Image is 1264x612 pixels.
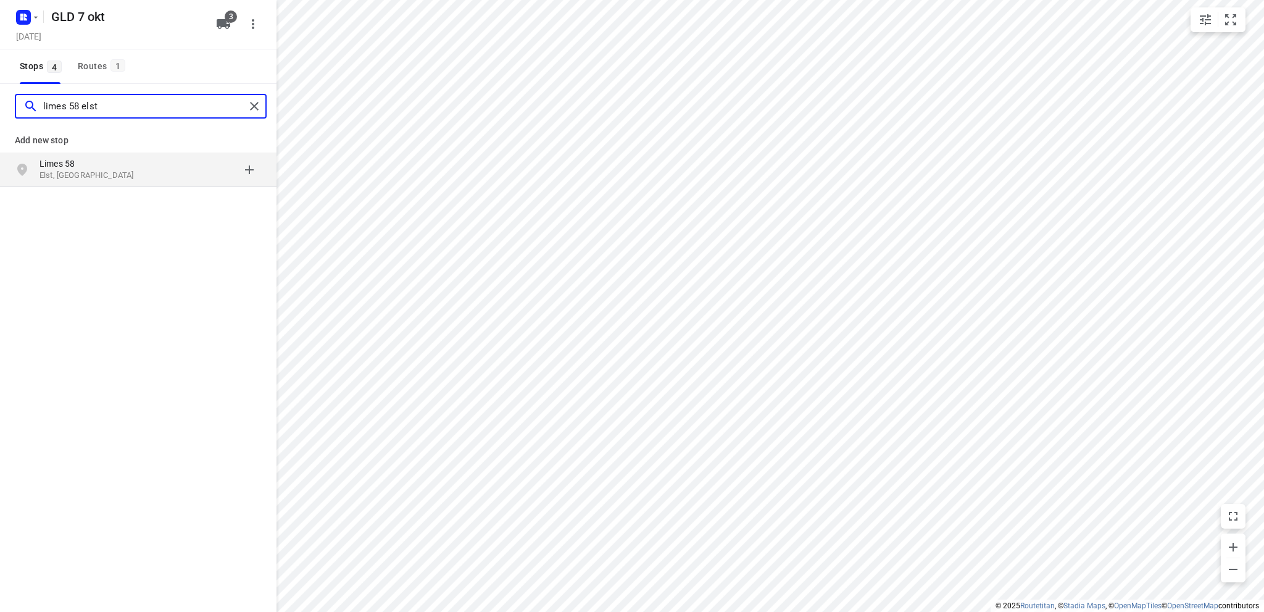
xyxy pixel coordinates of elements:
button: Fit zoom [1218,7,1243,32]
a: OpenStreetMap [1167,602,1218,610]
div: small contained button group [1191,7,1245,32]
span: 4 [47,61,62,73]
button: More [241,12,265,36]
p: Add new stop [15,133,262,148]
h5: Rename [46,7,206,27]
p: Limes 58 [39,157,153,170]
span: 3 [225,10,237,23]
p: Elst, [GEOGRAPHIC_DATA] [39,170,153,182]
span: 1 [110,59,125,72]
button: Map settings [1193,7,1218,32]
a: Routetitan [1020,602,1055,610]
li: © 2025 , © , © © contributors [996,602,1259,610]
button: 3 [211,12,236,36]
input: Add or search stops [43,97,245,116]
span: Stops [20,59,65,74]
a: OpenMapTiles [1114,602,1162,610]
h5: Project date [11,29,46,43]
a: Stadia Maps [1063,602,1105,610]
div: Routes [78,59,129,74]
